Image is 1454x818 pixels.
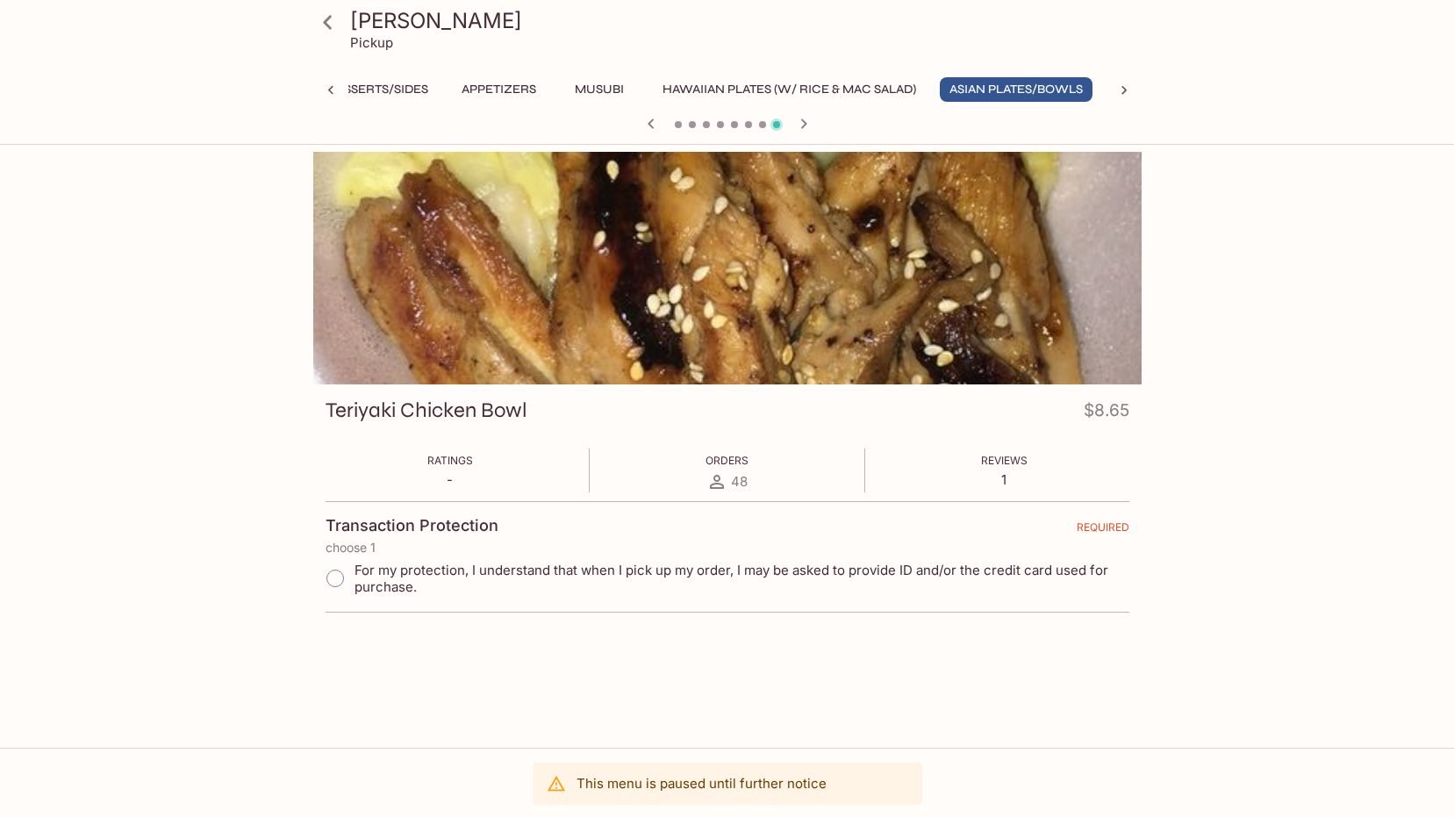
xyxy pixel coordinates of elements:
[981,471,1028,488] p: 1
[577,775,827,792] p: This menu is paused until further notice
[326,541,1129,555] p: choose 1
[560,77,639,102] button: Musubi
[981,454,1028,467] span: Reviews
[326,516,498,535] h4: Transaction Protection
[313,152,1142,384] div: Teriyaki Chicken Bowl
[350,7,1135,34] h3: [PERSON_NAME]
[350,34,393,51] p: Pickup
[326,397,527,424] h3: Teriyaki Chicken Bowl
[940,77,1092,102] button: Asian Plates/Bowls
[706,454,748,467] span: Orders
[318,77,438,102] button: Desserts/Sides
[452,77,546,102] button: Appetizers
[1077,520,1129,541] span: REQUIRED
[427,454,473,467] span: Ratings
[355,562,1115,595] span: For my protection, I understand that when I pick up my order, I may be asked to provide ID and/or...
[1084,397,1129,431] h4: $8.65
[653,77,926,102] button: Hawaiian Plates (w/ Rice & Mac Salad)
[731,473,748,490] span: 48
[427,471,473,488] p: -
